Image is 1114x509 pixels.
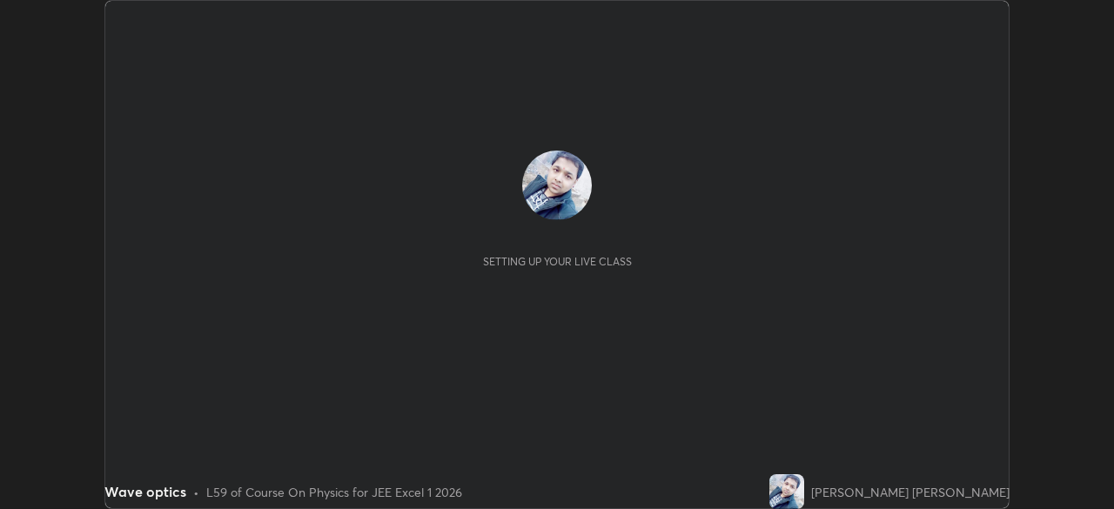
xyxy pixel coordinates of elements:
[811,483,1010,501] div: [PERSON_NAME] [PERSON_NAME]
[522,151,592,220] img: 3d9ed294aad449db84987aef4bcebc29.jpg
[104,481,186,502] div: Wave optics
[193,483,199,501] div: •
[206,483,462,501] div: L59 of Course On Physics for JEE Excel 1 2026
[483,255,632,268] div: Setting up your live class
[769,474,804,509] img: 3d9ed294aad449db84987aef4bcebc29.jpg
